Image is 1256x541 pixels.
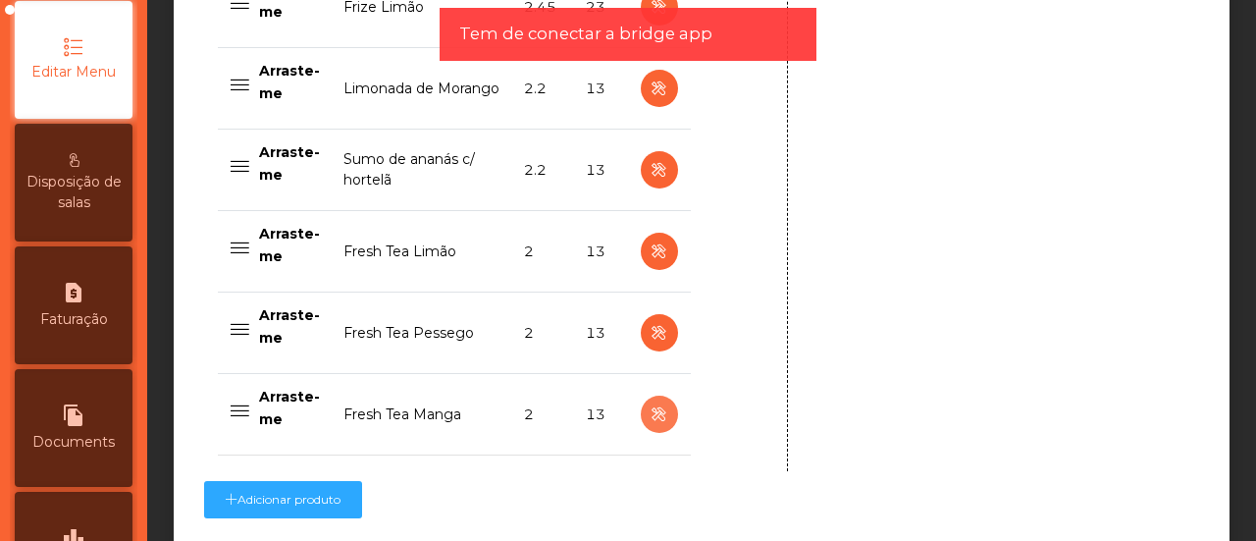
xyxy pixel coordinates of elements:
[62,281,85,304] i: request_page
[259,304,320,349] p: Arraste-me
[332,130,512,211] td: Sumo de ananás c/ hortelã
[459,22,712,46] span: Tem de conectar a bridge app
[332,48,512,130] td: Limonada de Morango
[32,432,115,453] span: Documents
[332,374,512,456] td: Fresh Tea Manga
[574,211,628,293] td: 13
[20,172,128,213] span: Disposição de salas
[332,293,512,374] td: Fresh Tea Pessego
[259,60,320,104] p: Arraste-me
[574,48,628,130] td: 13
[512,130,574,211] td: 2.2
[574,374,628,456] td: 13
[259,141,320,186] p: Arraste-me
[259,386,320,430] p: Arraste-me
[204,481,362,518] button: Adicionar produto
[574,293,628,374] td: 13
[31,62,116,82] span: Editar Menu
[574,130,628,211] td: 13
[512,48,574,130] td: 2.2
[512,211,574,293] td: 2
[62,404,85,427] i: file_copy
[332,211,512,293] td: Fresh Tea Limão
[512,293,574,374] td: 2
[259,223,320,267] p: Arraste-me
[40,309,108,330] span: Faturação
[512,374,574,456] td: 2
